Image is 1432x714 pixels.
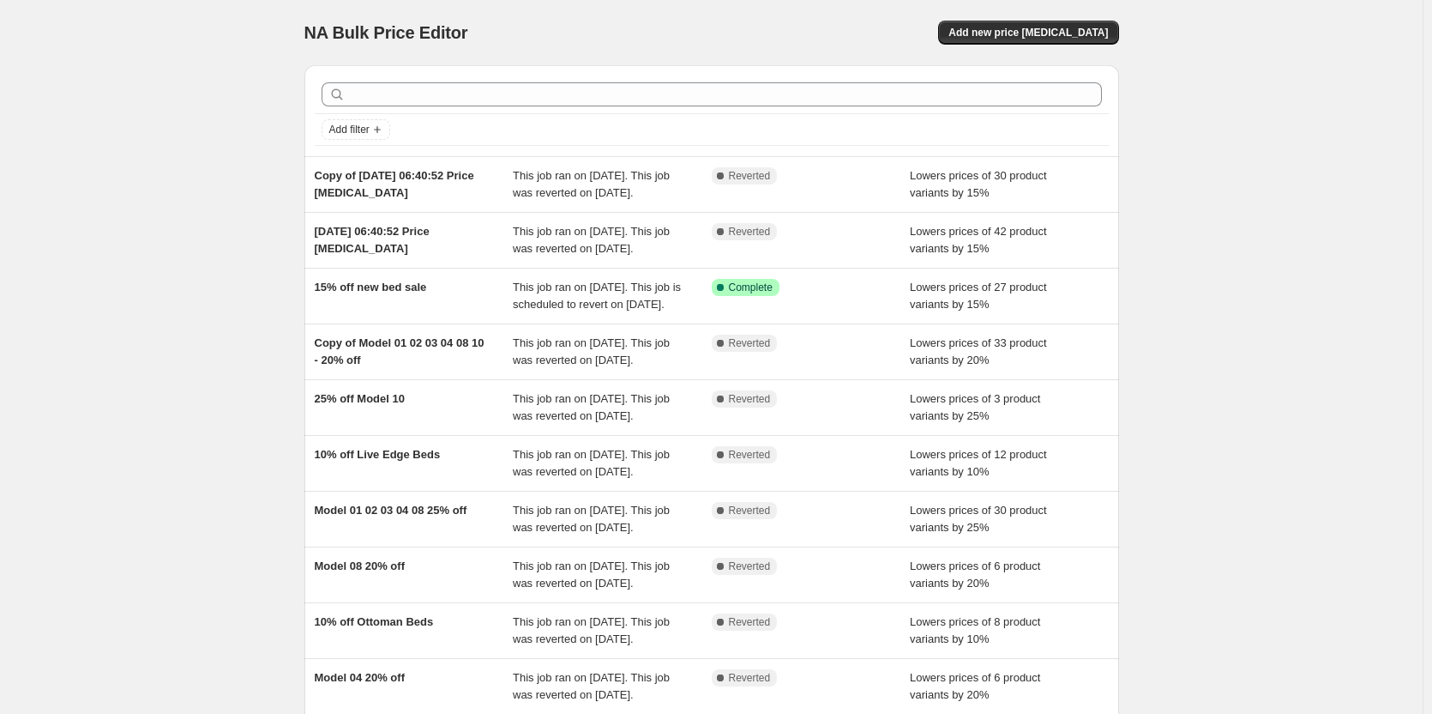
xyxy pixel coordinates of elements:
[315,225,430,255] span: [DATE] 06:40:52 Price [MEDICAL_DATA]
[729,336,771,350] span: Reverted
[729,281,773,294] span: Complete
[315,615,434,628] span: 10% off Ottoman Beds
[910,504,1047,534] span: Lowers prices of 30 product variants by 25%
[910,281,1047,311] span: Lowers prices of 27 product variants by 15%
[910,336,1047,366] span: Lowers prices of 33 product variants by 20%
[910,225,1047,255] span: Lowers prices of 42 product variants by 15%
[729,169,771,183] span: Reverted
[315,560,405,572] span: Model 08 20% off
[729,225,771,239] span: Reverted
[513,504,670,534] span: This job ran on [DATE]. This job was reverted on [DATE].
[729,392,771,406] span: Reverted
[910,671,1040,701] span: Lowers prices of 6 product variants by 20%
[729,560,771,573] span: Reverted
[910,169,1047,199] span: Lowers prices of 30 product variants by 15%
[315,671,405,684] span: Model 04 20% off
[315,336,484,366] span: Copy of Model 01 02 03 04 08 10 - 20% off
[513,281,681,311] span: This job ran on [DATE]. This job is scheduled to revert on [DATE].
[513,169,670,199] span: This job ran on [DATE]. This job was reverted on [DATE].
[513,671,670,701] span: This job ran on [DATE]. This job was reverted on [DATE].
[513,448,670,478] span: This job ran on [DATE]. This job was reverted on [DATE].
[729,615,771,629] span: Reverted
[513,336,670,366] span: This job ran on [DATE]. This job was reverted on [DATE].
[513,392,670,422] span: This job ran on [DATE]. This job was reverted on [DATE].
[304,23,468,42] span: NA Bulk Price Editor
[910,392,1040,422] span: Lowers prices of 3 product variants by 25%
[329,123,370,136] span: Add filter
[315,448,441,461] span: 10% off Live Edge Beds
[322,119,390,140] button: Add filter
[315,504,467,517] span: Model 01 02 03 04 08 25% off
[729,671,771,685] span: Reverted
[315,392,405,405] span: 25% off Model 10
[910,615,1040,645] span: Lowers prices of 8 product variants by 10%
[513,615,670,645] span: This job ran on [DATE]. This job was reverted on [DATE].
[729,448,771,462] span: Reverted
[513,560,670,590] span: This job ran on [DATE]. This job was reverted on [DATE].
[315,281,427,293] span: 15% off new bed sale
[910,560,1040,590] span: Lowers prices of 6 product variants by 20%
[513,225,670,255] span: This job ran on [DATE]. This job was reverted on [DATE].
[910,448,1047,478] span: Lowers prices of 12 product variants by 10%
[938,21,1118,45] button: Add new price [MEDICAL_DATA]
[948,26,1108,39] span: Add new price [MEDICAL_DATA]
[315,169,474,199] span: Copy of [DATE] 06:40:52 Price [MEDICAL_DATA]
[729,504,771,517] span: Reverted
